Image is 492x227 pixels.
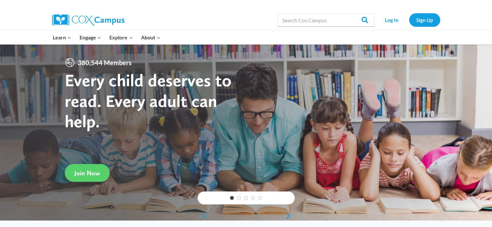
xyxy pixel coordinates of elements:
span: Learn [53,33,71,42]
span: Engage [80,33,101,42]
a: previous [198,212,207,220]
a: 2 [237,196,241,200]
img: Cox Campus [52,14,125,26]
strong: Every child deserves to read. Every adult can help. [65,70,232,131]
nav: Secondary Navigation [378,13,440,26]
span: About [141,33,160,42]
nav: Primary Navigation [49,31,165,44]
a: 3 [244,196,248,200]
a: Log In [378,13,406,26]
span: 380,544 Members [75,57,134,68]
a: Sign Up [409,13,440,26]
a: 5 [258,196,262,200]
a: next [285,212,295,220]
a: 4 [251,196,255,200]
span: Explore [109,33,133,42]
a: Join Now [65,164,110,182]
span: Join Now [74,169,100,177]
div: content slider buttons [198,209,295,222]
input: Search Cox Campus [278,14,375,26]
a: 1 [230,196,234,200]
